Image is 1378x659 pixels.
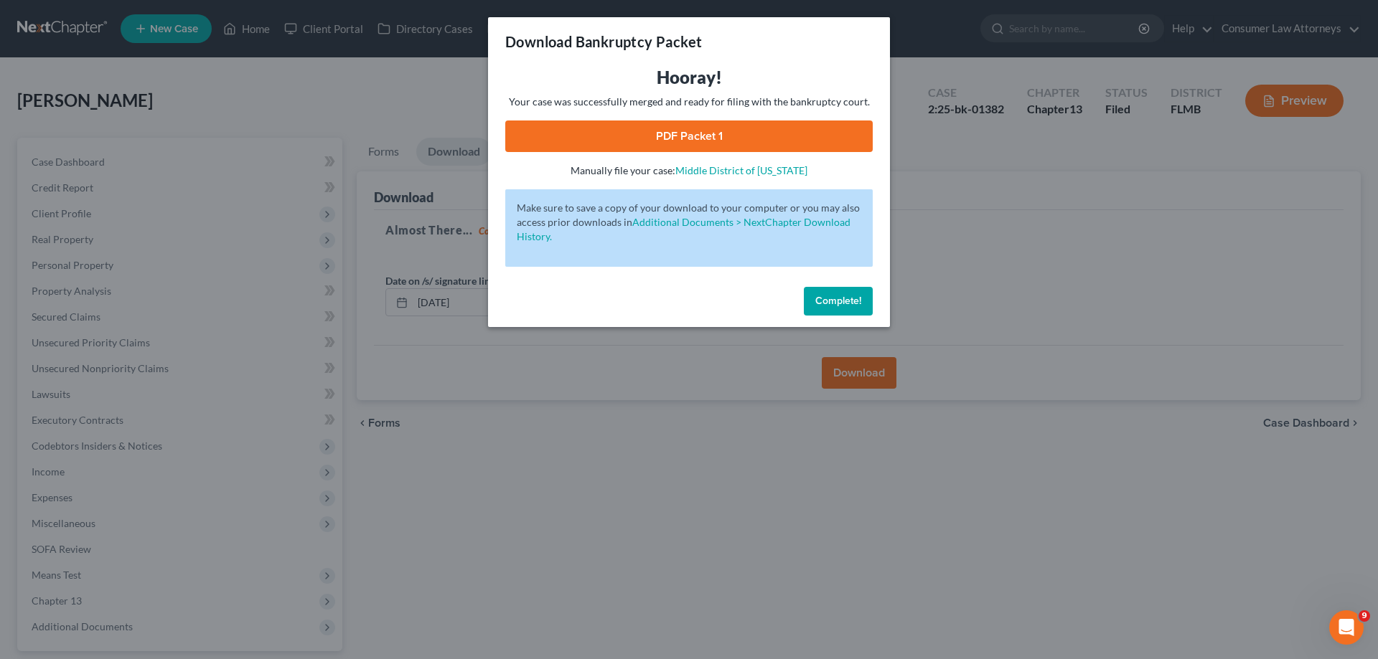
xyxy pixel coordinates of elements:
a: PDF Packet 1 [505,120,873,152]
a: Additional Documents > NextChapter Download History. [517,216,850,242]
button: Complete! [804,287,873,316]
p: Manually file your case: [505,163,873,178]
a: Middle District of [US_STATE] [675,164,807,176]
p: Make sure to save a copy of your download to your computer or you may also access prior downloads in [517,201,861,244]
span: 9 [1359,610,1370,622]
iframe: Intercom live chat [1329,610,1364,645]
span: Complete! [815,295,861,307]
h3: Hooray! [505,66,873,89]
p: Your case was successfully merged and ready for filing with the bankruptcy court. [505,95,873,109]
h3: Download Bankruptcy Packet [505,32,702,52]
